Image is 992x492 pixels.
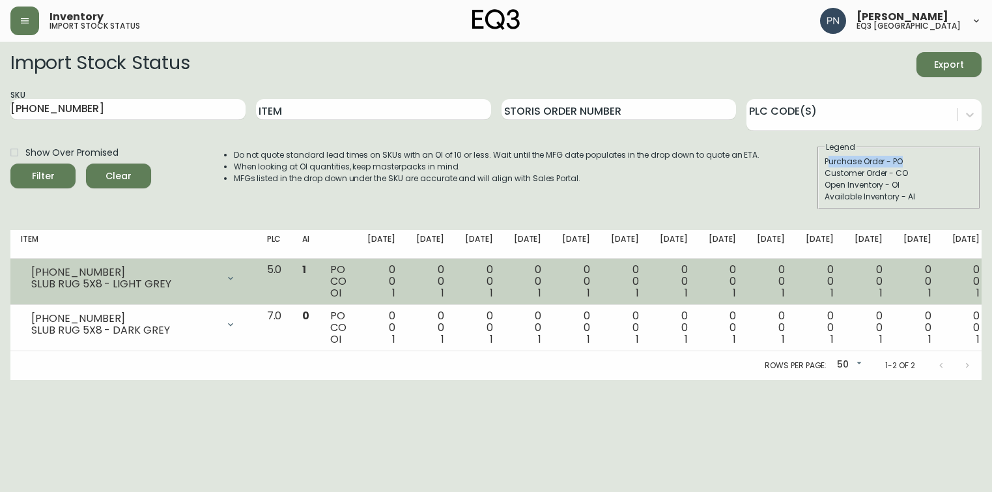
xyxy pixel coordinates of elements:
div: Open Inventory - OI [825,179,973,191]
h5: eq3 [GEOGRAPHIC_DATA] [857,22,961,30]
div: Filter [32,168,55,184]
span: 1 [782,332,785,347]
div: 0 0 [416,310,444,345]
div: 0 0 [952,310,980,345]
th: [DATE] [406,230,455,259]
span: Show Over Promised [25,146,119,160]
span: 1 [782,285,785,300]
th: AI [292,230,320,259]
div: 0 0 [952,264,980,299]
th: [DATE] [552,230,601,259]
li: Do not quote standard lead times on SKUs with an OI of 10 or less. Wait until the MFG date popula... [234,149,760,161]
div: 0 0 [660,264,688,299]
span: 1 [733,285,736,300]
span: 1 [879,285,883,300]
div: 0 0 [416,264,444,299]
th: [DATE] [698,230,747,259]
li: MFGs listed in the drop down under the SKU are accurate and will align with Sales Portal. [234,173,760,184]
span: Clear [96,168,141,184]
h2: Import Stock Status [10,52,190,77]
div: 0 0 [514,310,542,345]
span: 1 [830,332,834,347]
button: Export [916,52,982,77]
img: 496f1288aca128e282dab2021d4f4334 [820,8,846,34]
div: 0 0 [465,310,493,345]
div: [PHONE_NUMBER] [31,313,218,325]
div: [PHONE_NUMBER]SLUB RUG 5X8 - LIGHT GREY [21,264,246,293]
span: 1 [976,285,980,300]
span: 1 [587,285,590,300]
span: 1 [490,285,493,300]
span: 1 [928,332,931,347]
div: 0 0 [709,310,737,345]
th: [DATE] [893,230,942,259]
h5: import stock status [50,22,140,30]
span: 1 [685,285,688,300]
th: PLC [257,230,292,259]
button: Filter [10,164,76,188]
p: 1-2 of 2 [885,360,915,371]
span: 0 [302,308,309,323]
th: [DATE] [844,230,893,259]
div: 0 0 [855,310,883,345]
div: SLUB RUG 5X8 - DARK GREY [31,325,218,336]
div: 0 0 [709,264,737,299]
div: 0 0 [903,310,931,345]
th: Item [10,230,257,259]
th: [DATE] [357,230,406,259]
span: 1 [685,332,688,347]
legend: Legend [825,141,857,153]
span: 1 [392,285,395,300]
th: [DATE] [649,230,698,259]
div: 0 0 [611,264,639,299]
span: 1 [538,285,541,300]
p: Rows per page: [765,360,827,371]
th: [DATE] [455,230,503,259]
th: [DATE] [942,230,991,259]
span: OI [330,332,341,347]
div: 0 0 [465,264,493,299]
span: 1 [441,285,444,300]
th: [DATE] [601,230,649,259]
li: When looking at OI quantities, keep masterpacks in mind. [234,161,760,173]
div: [PHONE_NUMBER]SLUB RUG 5X8 - DARK GREY [21,310,246,339]
span: 1 [636,332,639,347]
span: 1 [392,332,395,347]
span: 1 [587,332,590,347]
div: SLUB RUG 5X8 - LIGHT GREY [31,278,218,290]
span: 1 [733,332,736,347]
div: PO CO [330,264,347,299]
span: 1 [928,285,931,300]
span: 1 [976,332,980,347]
div: 0 0 [562,310,590,345]
div: 0 0 [562,264,590,299]
span: 1 [490,332,493,347]
div: Purchase Order - PO [825,156,973,167]
div: 0 0 [903,264,931,299]
img: logo [472,9,520,30]
span: 1 [302,262,306,277]
span: 1 [538,332,541,347]
div: 0 0 [855,264,883,299]
td: 5.0 [257,259,292,305]
div: 50 [832,355,864,376]
div: PO CO [330,310,347,345]
div: 0 0 [367,264,395,299]
button: Clear [86,164,151,188]
div: 0 0 [514,264,542,299]
span: 1 [879,332,883,347]
th: [DATE] [746,230,795,259]
div: Customer Order - CO [825,167,973,179]
div: 0 0 [611,310,639,345]
th: [DATE] [503,230,552,259]
div: 0 0 [757,264,785,299]
div: 0 0 [757,310,785,345]
div: 0 0 [806,310,834,345]
span: Export [927,57,971,73]
span: Inventory [50,12,104,22]
div: 0 0 [367,310,395,345]
span: 1 [636,285,639,300]
span: OI [330,285,341,300]
td: 7.0 [257,305,292,351]
div: [PHONE_NUMBER] [31,267,218,278]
